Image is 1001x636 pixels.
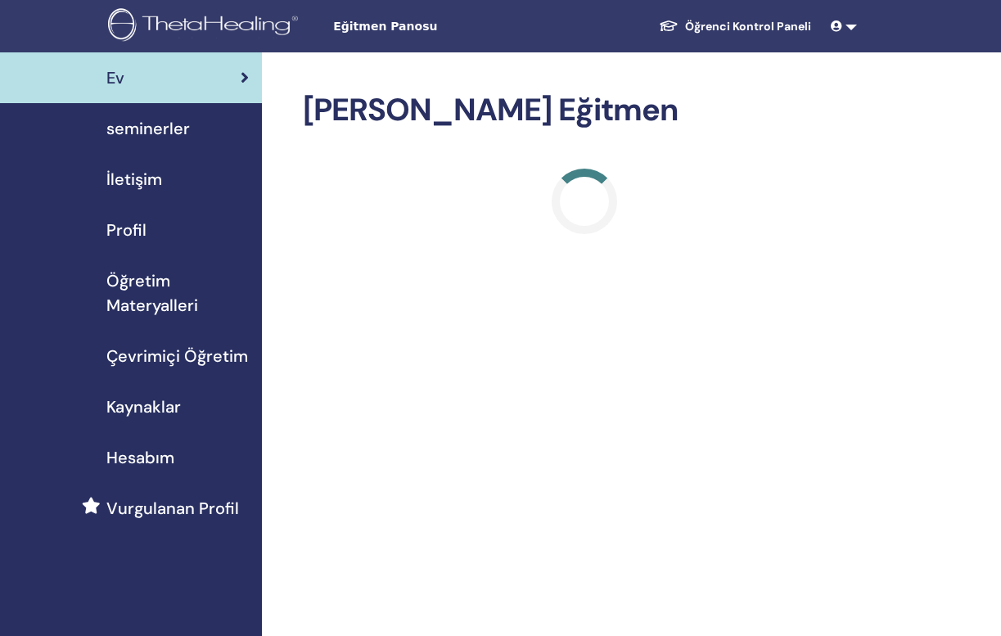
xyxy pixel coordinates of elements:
[106,65,124,90] span: Ev
[333,18,579,35] span: Eğitmen Panosu
[106,395,181,419] span: Kaynaklar
[659,19,679,33] img: graduation-cap-white.svg
[106,167,162,192] span: İletişim
[108,8,304,45] img: logo.png
[646,11,824,42] a: Öğrenci Kontrol Paneli
[106,116,190,141] span: seminerler
[106,344,248,368] span: Çevrimiçi Öğretim
[106,218,147,242] span: Profil
[106,445,174,470] span: Hesabım
[106,268,249,318] span: Öğretim Materyalleri
[106,496,239,521] span: Vurgulanan Profil
[303,92,865,129] h2: [PERSON_NAME] Eğitmen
